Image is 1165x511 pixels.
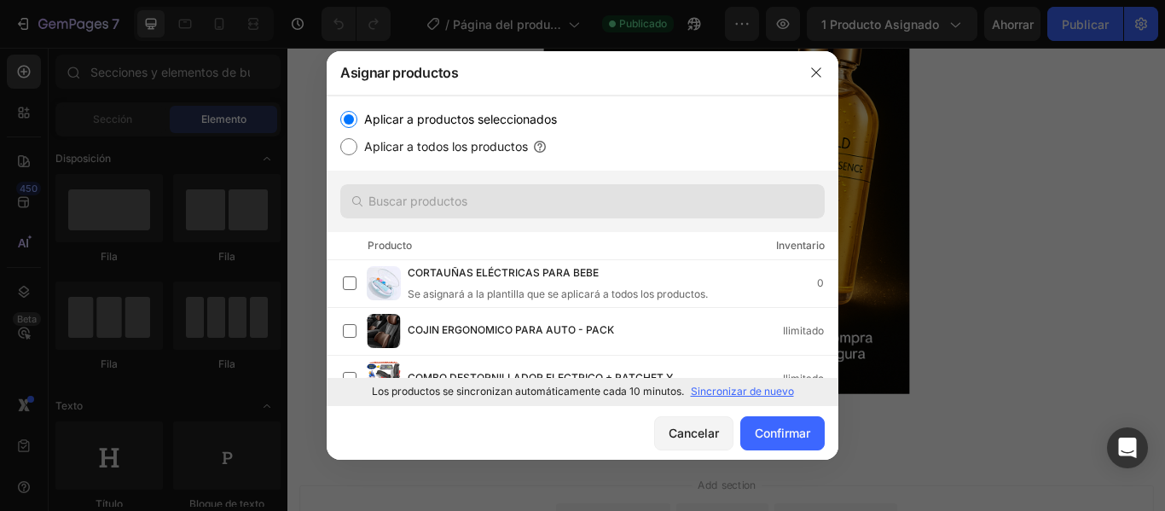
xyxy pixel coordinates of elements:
font: 0 [817,276,824,289]
img: imagen del producto [367,266,401,300]
font: CORTAUÑAS ELÉCTRICAS PARA BEBE [408,266,599,279]
font: Ilimitado [783,324,824,337]
button: Cancelar [654,416,733,450]
img: imagen del producto [367,362,401,396]
button: Confirmar [740,416,825,450]
div: Abrir Intercom Messenger [1107,427,1148,468]
font: Ilimitado [783,372,824,385]
font: Sincronizar de nuevo [691,385,794,398]
font: Inventario [776,239,825,252]
font: COMBO DESTORNILLADOR ELECTRICO + RATCHET Y JUEGO DE DADOS [408,371,682,401]
font: Aplicar a productos seleccionados [364,112,557,126]
img: imagen del producto [367,314,401,348]
font: Cancelar [669,426,719,440]
font: Confirmar [755,426,810,440]
input: Buscar productos [340,184,825,218]
font: Producto [368,239,412,252]
font: Los productos se sincronizan automáticamente cada 10 minutos. [372,385,684,398]
font: Aplicar a todos los productos [364,139,528,154]
font: Asignar productos [340,64,459,81]
font: Se asignará a la plantilla que se aplicará a todos los productos. [408,287,708,300]
font: COJIN ERGONOMICO PARA AUTO - PACK [408,323,614,336]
